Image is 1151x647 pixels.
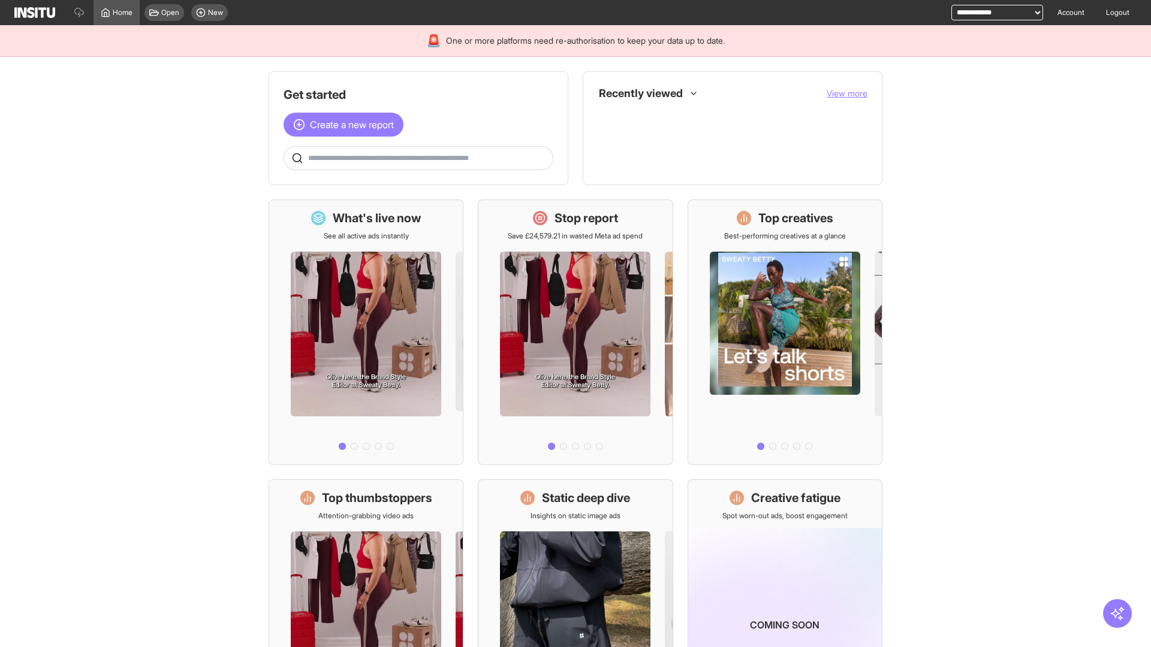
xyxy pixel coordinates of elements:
[208,8,223,17] span: New
[542,489,630,506] h1: Static deep dive
[113,8,132,17] span: Home
[284,113,403,137] button: Create a new report
[310,117,394,132] span: Create a new report
[508,231,643,241] p: Save £24,579.21 in wasted Meta ad spend
[827,87,867,99] button: View more
[531,511,620,521] p: Insights on static image ads
[161,8,179,17] span: Open
[426,32,441,49] div: 🚨
[14,7,55,18] img: Logo
[758,210,833,226] h1: Top creatives
[827,88,867,98] span: View more
[284,86,553,103] h1: Get started
[688,199,882,465] a: Top creativesBest-performing creatives at a glance
[724,231,846,241] p: Best-performing creatives at a glance
[555,210,618,226] h1: Stop report
[333,210,421,226] h1: What's live now
[446,35,725,47] span: One or more platforms need re-authorisation to keep your data up to date.
[269,199,463,465] a: What's live nowSee all active ads instantly
[318,511,414,521] p: Attention-grabbing video ads
[322,489,432,506] h1: Top thumbstoppers
[324,231,409,241] p: See all active ads instantly
[478,199,673,465] a: Stop reportSave £24,579.21 in wasted Meta ad spend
